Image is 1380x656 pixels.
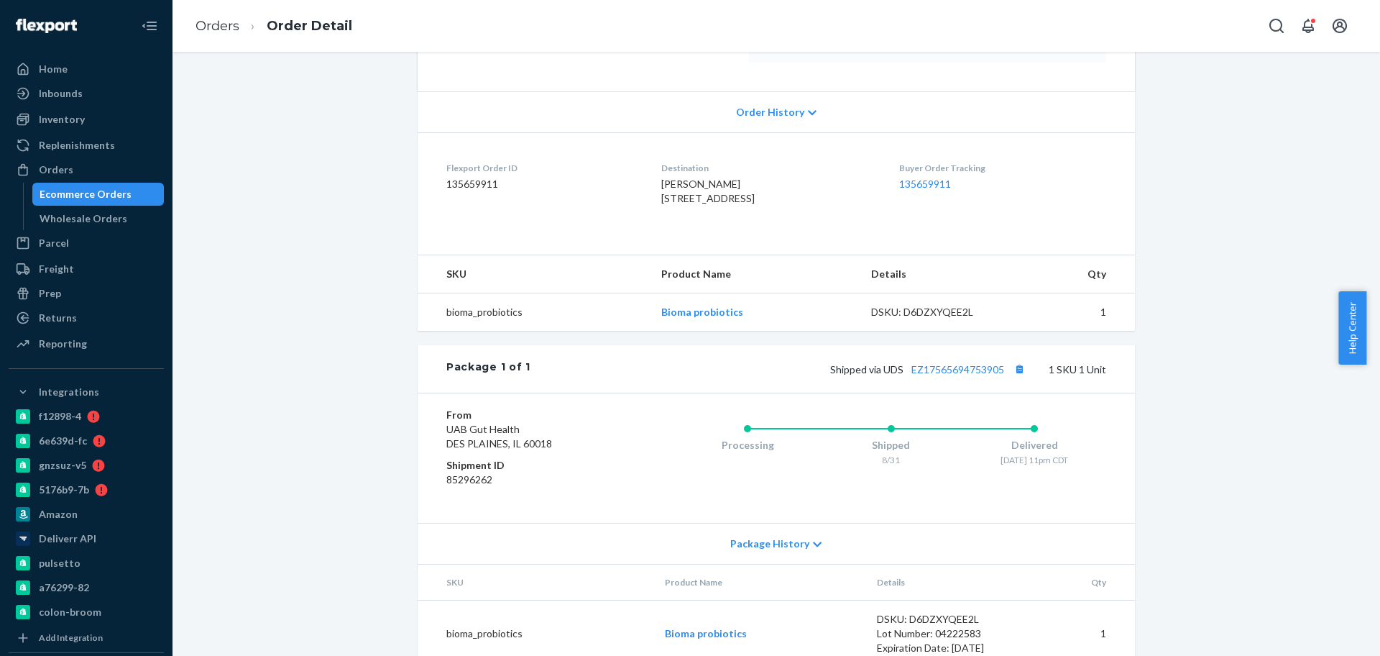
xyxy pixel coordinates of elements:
[9,527,164,550] a: Deliverr API
[819,438,963,452] div: Shipped
[871,305,1006,319] div: DSKU: D6DZXYQEE2L
[446,162,638,174] dt: Flexport Order ID
[9,332,164,355] a: Reporting
[39,556,80,570] div: pulsetto
[877,612,1012,627] div: DSKU: D6DZXYQEE2L
[39,86,83,101] div: Inbounds
[650,255,859,293] th: Product Name
[899,162,1106,174] dt: Buyer Order Tracking
[877,641,1012,655] div: Expiration Date: [DATE]
[39,434,87,448] div: 6e639d-fc
[39,385,99,399] div: Integrations
[730,537,809,551] span: Package History
[1010,360,1029,378] button: Copy tracking number
[446,458,618,473] dt: Shipment ID
[9,503,164,526] a: Amazon
[39,632,103,644] div: Add Integration
[661,162,875,174] dt: Destination
[661,306,743,318] a: Bioma probiotics
[39,112,85,127] div: Inventory
[39,286,61,301] div: Prep
[530,360,1106,378] div: 1 SKU 1 Unit
[911,363,1004,375] a: EZ17565694753905
[9,601,164,624] a: colon-broom
[39,580,89,595] div: a76299-82
[446,360,530,378] div: Package 1 of 1
[830,363,1029,375] span: Shipped via UDS
[446,473,618,487] dd: 85296262
[9,576,164,599] a: a76299-82
[1294,12,1322,40] button: Open notifications
[39,262,74,276] div: Freight
[661,178,755,204] span: [PERSON_NAME] [STREET_ADDRESS]
[418,255,650,293] th: SKU
[9,552,164,575] a: pulsetto
[39,311,77,325] div: Returns
[1023,565,1135,601] th: Qty
[9,258,164,281] a: Freight
[9,282,164,305] a: Prep
[40,187,132,201] div: Ecommerce Orders
[195,18,239,34] a: Orders
[418,293,650,332] td: bioma_probiotics
[32,183,165,206] a: Ecommerce Orders
[39,483,89,497] div: 5176b9-7b
[39,62,68,76] div: Home
[865,565,1023,601] th: Details
[860,255,1018,293] th: Details
[9,158,164,181] a: Orders
[9,82,164,105] a: Inbounds
[39,507,78,521] div: Amazon
[9,429,164,452] a: 6e639d-fc
[184,5,364,47] ol: breadcrumbs
[9,108,164,131] a: Inventory
[1325,12,1354,40] button: Open account menu
[899,178,951,190] a: 135659911
[9,454,164,477] a: gnzsuz-v5
[39,458,86,473] div: gnzsuz-v5
[1262,12,1291,40] button: Open Search Box
[9,232,164,255] a: Parcel
[32,207,165,230] a: Wholesale Orders
[736,105,804,119] span: Order History
[39,532,96,546] div: Deliverr API
[9,58,164,81] a: Home
[446,423,552,450] span: UAB Gut Health DES PLAINES, IL 60018
[16,19,77,33] img: Flexport logo
[9,306,164,329] a: Returns
[39,605,101,619] div: colon-broom
[653,565,865,601] th: Product Name
[9,134,164,157] a: Replenishments
[962,454,1106,466] div: [DATE] 11pm CDT
[39,236,69,250] div: Parcel
[267,18,352,34] a: Order Detail
[40,211,127,226] div: Wholesale Orders
[39,138,115,152] div: Replenishments
[9,629,164,647] a: Add Integration
[446,408,618,422] dt: From
[1017,255,1135,293] th: Qty
[135,12,164,40] button: Close Navigation
[676,438,819,452] div: Processing
[9,381,164,404] button: Integrations
[39,163,73,177] div: Orders
[819,454,963,466] div: 8/31
[446,177,638,191] dd: 135659911
[1338,291,1366,365] button: Help Center
[9,405,164,428] a: f12898-4
[962,438,1106,452] div: Delivered
[39,409,81,424] div: f12898-4
[1017,293,1135,332] td: 1
[665,627,747,639] a: Bioma probiotics
[418,565,653,601] th: SKU
[877,627,1012,641] div: Lot Number: 04222583
[39,337,87,351] div: Reporting
[9,478,164,501] a: 5176b9-7b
